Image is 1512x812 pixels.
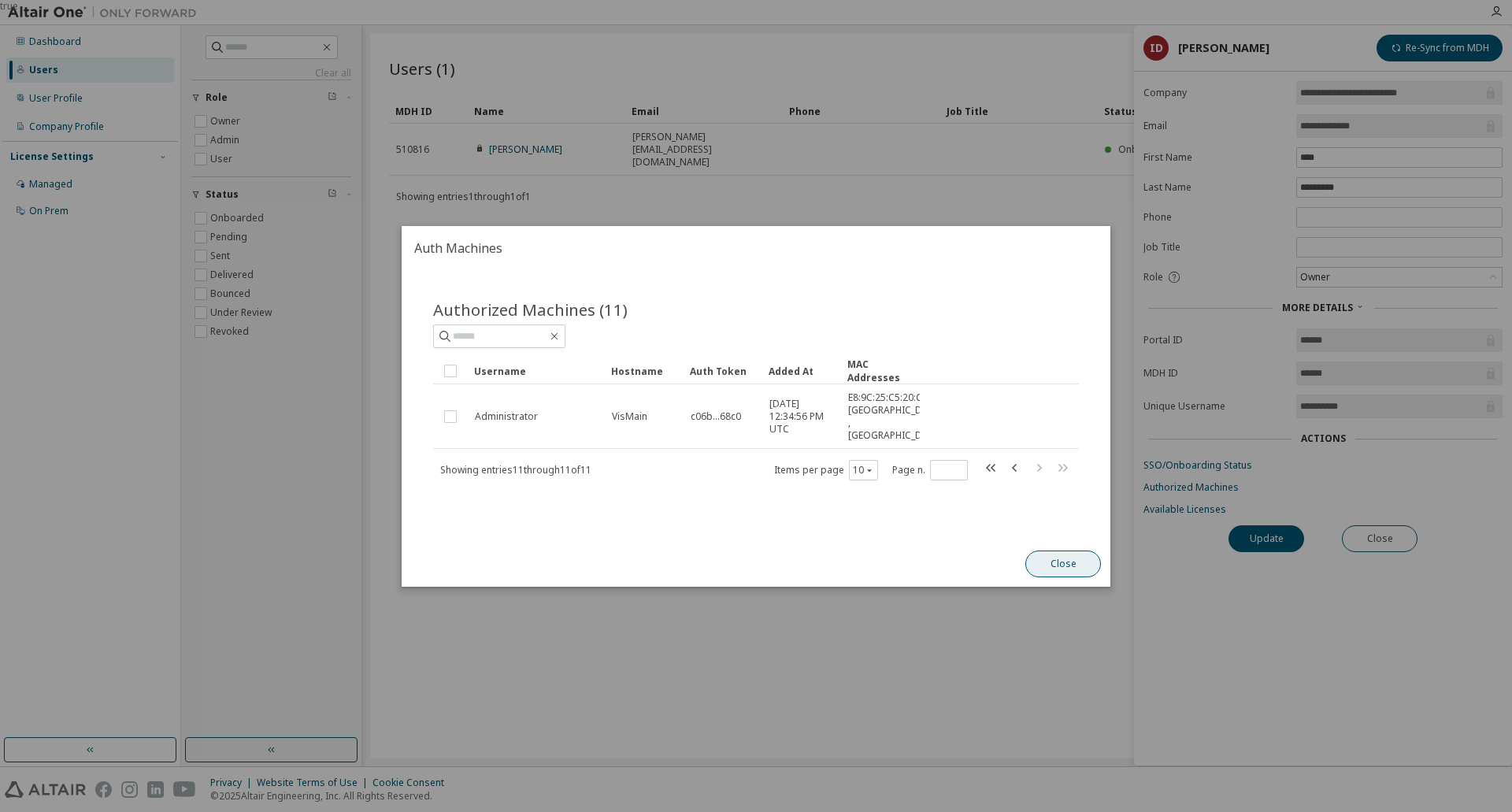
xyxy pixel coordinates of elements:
span: Page n. [892,459,968,480]
span: Administrator [475,410,538,423]
h2: Auth Machines [402,226,1110,270]
div: Added At [769,358,835,384]
span: Items per page [774,459,878,480]
span: VisMain [612,410,647,423]
div: MAC Addresses [847,358,913,384]
span: Showing entries 11 through 11 of 11 [440,462,591,476]
span: c06b...68c0 [691,410,741,423]
button: 10 [853,463,874,476]
span: Authorized Machines (11) [433,298,628,321]
button: Close [1025,551,1101,577]
div: Auth Token [690,358,756,384]
div: Username [474,358,598,384]
span: E8:9C:25:C5:20:C1 , [GEOGRAPHIC_DATA]:46:28:2C:CA:18 , [GEOGRAPHIC_DATA]:46:28:2C:CA:1C [848,391,1013,442]
span: [DATE] 12:34:56 PM UTC [769,398,834,436]
div: Hostname [611,358,677,384]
